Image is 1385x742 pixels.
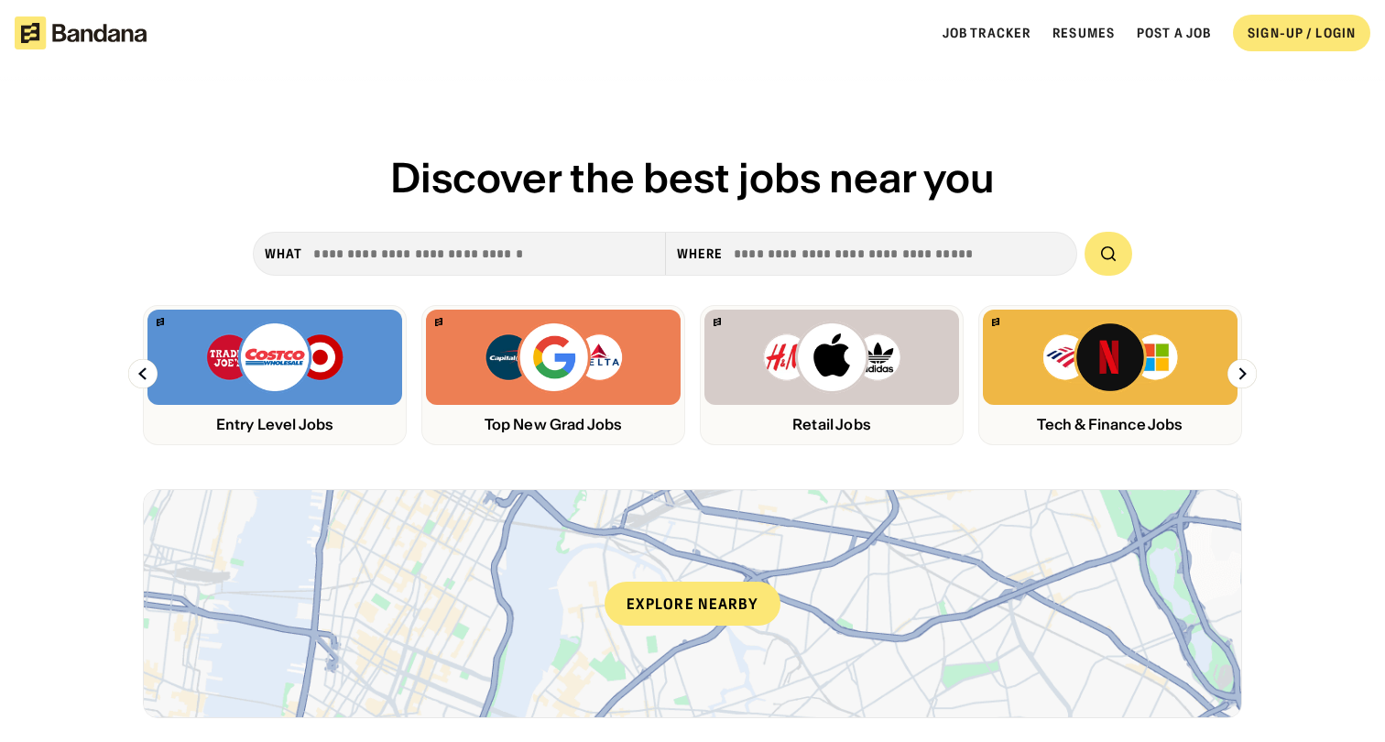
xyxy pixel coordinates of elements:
img: Trader Joe’s, Costco, Target logos [205,321,344,394]
img: Bank of America, Netflix, Microsoft logos [1041,321,1180,394]
a: Resumes [1052,25,1115,41]
img: Bandana logo [157,318,164,326]
span: Discover the best jobs near you [390,152,995,203]
img: Left Arrow [128,359,158,388]
div: Explore nearby [605,582,780,626]
a: Job Tracker [943,25,1031,41]
img: Bandana logo [992,318,999,326]
div: what [265,246,302,262]
a: Bandana logoCapital One, Google, Delta logosTop New Grad Jobs [421,305,685,445]
img: Bandana logo [435,318,442,326]
img: Right Arrow [1227,359,1257,388]
div: Entry Level Jobs [147,416,402,433]
div: Top New Grad Jobs [426,416,681,433]
div: Tech & Finance Jobs [983,416,1238,433]
img: Bandana logo [714,318,721,326]
a: Bandana logoH&M, Apply, Adidas logosRetail Jobs [700,305,964,445]
div: Retail Jobs [704,416,959,433]
div: SIGN-UP / LOGIN [1248,25,1356,41]
a: Bandana logoTrader Joe’s, Costco, Target logosEntry Level Jobs [143,305,407,445]
a: Explore nearby [144,490,1241,717]
a: Bandana logoBank of America, Netflix, Microsoft logosTech & Finance Jobs [978,305,1242,445]
a: Post a job [1137,25,1211,41]
img: Bandana logotype [15,16,147,49]
img: H&M, Apply, Adidas logos [762,321,901,394]
img: Capital One, Google, Delta logos [484,321,623,394]
div: Where [677,246,724,262]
